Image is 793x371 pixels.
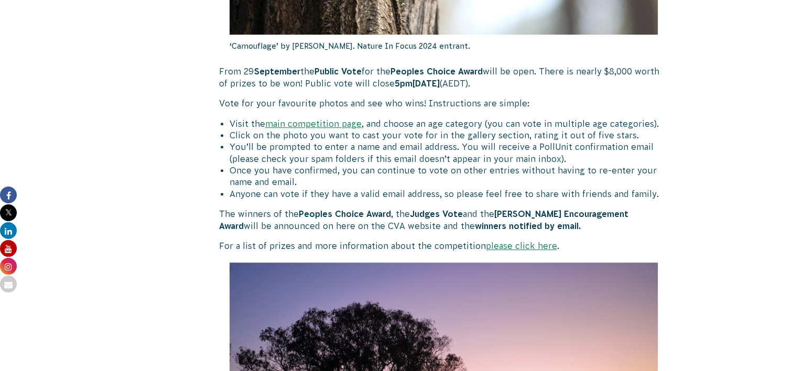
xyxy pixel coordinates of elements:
[254,67,300,76] strong: September
[314,67,362,76] strong: Public Vote
[219,209,628,230] strong: [PERSON_NAME] Encouragement Award
[219,66,669,89] p: From 29 the for the will be open. There is nearly $8,000 worth of prizes to be won! Public vote w...
[219,208,669,232] p: The winners of the , the and the will be announced on here on the CVA website and the
[219,240,669,252] p: For a list of prizes and more information about the competition .
[230,141,669,165] li: You’ll be prompted to enter a name and email address. You will receive a PollUnit confirmation em...
[475,221,581,231] strong: winners notified by email.
[265,119,362,128] a: main competition page
[442,79,465,88] span: AEDT
[390,67,483,76] strong: Peoples Choice Award
[299,209,391,219] strong: Peoples Choice Award
[230,129,669,141] li: Click on the photo you want to cast your vote for in the gallery section, rating it out of five s...
[219,97,669,109] p: Vote for your favourite photos and see who wins! Instructions are simple:
[410,209,463,219] strong: Judges Vote
[486,241,557,250] a: please click here
[395,79,440,88] strong: 5pm[DATE]
[230,188,669,200] li: Anyone can vote if they have a valid email address, so please feel free to share with friends and...
[230,35,658,58] p: ‘Camouflage’ by [PERSON_NAME]. Nature In Focus 2024 entrant.
[230,118,669,129] li: Visit the , and choose an age category (you can vote in multiple age categories).
[230,165,669,188] li: Once you have confirmed, you can continue to vote on other entries without having to re-enter you...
